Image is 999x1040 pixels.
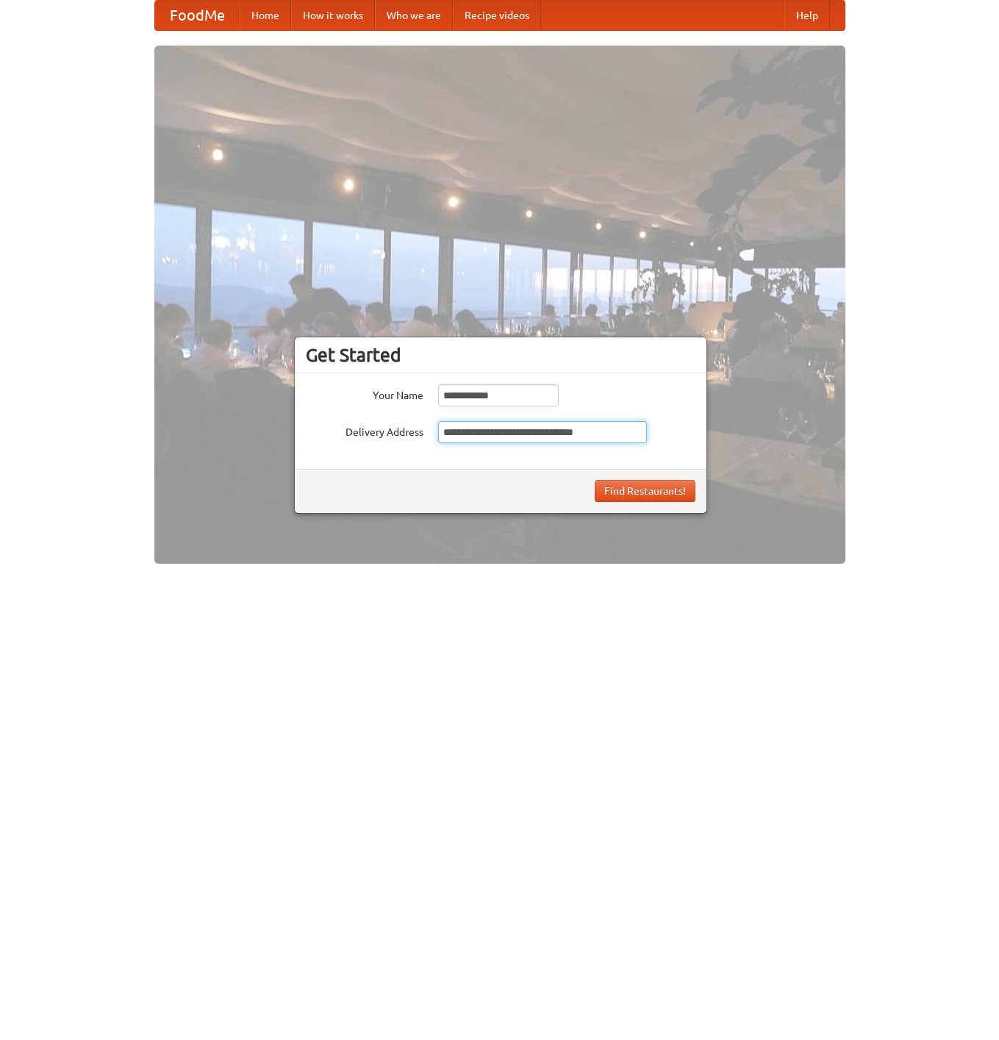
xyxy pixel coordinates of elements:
a: Home [240,1,291,30]
label: Delivery Address [306,421,423,440]
a: FoodMe [155,1,240,30]
a: Who we are [375,1,453,30]
button: Find Restaurants! [595,480,695,502]
a: Help [784,1,830,30]
a: Recipe videos [453,1,541,30]
a: How it works [291,1,375,30]
h3: Get Started [306,344,695,366]
label: Your Name [306,384,423,403]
